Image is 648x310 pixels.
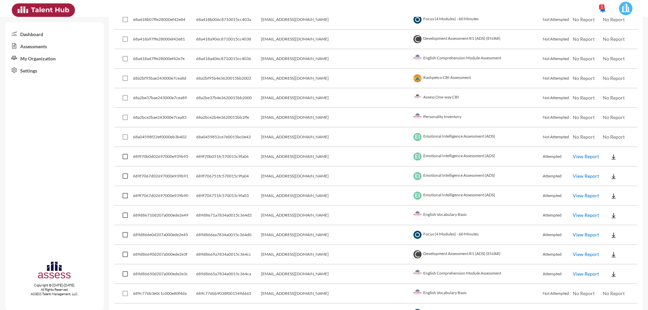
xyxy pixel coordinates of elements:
[133,30,196,49] td: 68a418a97ffe28000ef42e81
[603,36,625,42] span: No Report
[412,245,542,264] td: Development Assessment R1 (ADS) (EN/AR)
[133,88,196,108] td: 68a2be37bae243000e7cea89
[603,17,625,22] span: No Report
[412,225,542,245] td: Focus (4 Modules) - 60 Minutes
[412,264,542,284] td: English Comprehension Module Assessment
[133,206,196,225] td: 689d86710d207a000ede2e49
[133,128,196,147] td: 68a04598f22ef0000eb3b402
[196,147,261,167] td: 689f70b051fc570015c9fa06
[573,251,599,257] a: View Report
[603,95,625,101] span: No Report
[543,225,573,245] td: Attempted
[603,114,625,120] span: No Report
[603,134,625,140] span: No Report
[412,30,542,49] td: Development Assessment R1 (ADS) (EN/AR)
[543,264,573,284] td: Attempted
[261,128,412,147] td: [EMAIL_ADDRESS][DOMAIN_NAME]
[573,212,599,218] a: View Report
[261,225,412,245] td: [EMAIL_ADDRESS][DOMAIN_NAME]
[543,284,573,304] td: Not Attempted
[5,28,104,40] a: Dashboard
[133,69,196,88] td: 68a2bf95bae243000e7cea8d
[543,128,573,147] td: Not Attempted
[573,193,599,198] a: View Report
[133,108,196,128] td: 68a2bce2bae243000e7cea85
[412,88,542,108] td: Assess One-way CBI
[573,75,595,81] span: No Report
[133,245,196,264] td: 689d86690d207a000ede2e3f
[261,206,412,225] td: [EMAIL_ADDRESS][DOMAIN_NAME]
[261,186,412,206] td: [EMAIL_ADDRESS][DOMAIN_NAME]
[261,10,412,30] td: [EMAIL_ADDRESS][DOMAIN_NAME]
[543,206,573,225] td: Attempted
[261,49,412,69] td: [EMAIL_ADDRESS][DOMAIN_NAME]
[543,108,573,128] td: Not Attempted
[412,284,542,304] td: English Vocabulary Basic
[261,245,412,264] td: [EMAIL_ADDRESS][DOMAIN_NAME]
[196,128,261,147] td: 68a0459852ce7e0015bc0e43
[412,49,542,69] td: English Comprehension Module Assessment
[196,30,261,49] td: 68a418a906c8710015cc4038
[599,4,604,10] div: 1
[196,10,261,30] td: 68a418b006c8710015cc403a
[573,56,595,61] span: No Report
[261,88,412,108] td: [EMAIL_ADDRESS][DOMAIN_NAME]
[573,95,595,101] span: No Report
[603,290,625,296] span: No Report
[573,290,595,296] span: No Report
[37,260,72,282] img: assesscompany-logo.png
[196,88,261,108] td: 68a2be37b4e3620015bb2000
[543,30,573,49] td: Not Attempted
[412,128,542,147] td: Emotional Intelligence Assessment (ADS)
[196,108,261,128] td: 68a2bce2b4e3620015bb1ffe
[573,173,599,179] a: View Report
[261,167,412,186] td: [EMAIL_ADDRESS][DOMAIN_NAME]
[573,134,595,140] span: No Report
[133,49,196,69] td: 68a418a47ffe28000ef42e7e
[543,167,573,186] td: Attempted
[133,264,196,284] td: 689d86650d207a000ede2e3c
[573,114,595,120] span: No Report
[573,17,595,22] span: No Report
[573,36,595,42] span: No Report
[412,206,542,225] td: English Vocabulary Basic
[261,108,412,128] td: [EMAIL_ADDRESS][DOMAIN_NAME]
[5,64,104,76] a: Settings
[196,206,261,225] td: 689d8671a7834a0015c364d2
[261,30,412,49] td: [EMAIL_ADDRESS][DOMAIN_NAME]
[543,49,573,69] td: Not Attempted
[543,88,573,108] td: Not Attempted
[603,56,625,61] span: No Report
[603,75,625,81] span: No Report
[133,147,196,167] td: 689f70b0d02697000e939b95
[412,69,542,88] td: Rashpetco CBI Assessment
[5,40,104,52] a: Assessments
[543,245,573,264] td: Attempted
[5,52,104,64] a: My Organization
[196,69,261,88] td: 68a2bf95b4e3620015bb2002
[196,225,261,245] td: 689d866ea7834a0015c364d0
[133,225,196,245] td: 689d866e0d207a000ede2e45
[133,10,196,30] td: 68a418b07ffe28000ef42e84
[196,245,261,264] td: 689d8669a7834a0015c364cc
[261,69,412,88] td: [EMAIL_ADDRESS][DOMAIN_NAME]
[196,186,261,206] td: 689f706751fc570015c9fa03
[196,264,261,284] td: 689d8665a7834a0015c364ca
[543,69,573,88] td: Not Attempted
[412,167,542,186] td: Emotional Intelligence Assessment (ADS)
[412,147,542,167] td: Emotional Intelligence Assessment (ADS)
[196,284,261,304] td: 689c776bb9038f001549d665
[412,186,542,206] td: Emotional Intelligence Assessment (ADS)
[196,167,261,186] td: 689f706751fc570015c9fa04
[261,284,412,304] td: [EMAIL_ADDRESS][DOMAIN_NAME]
[543,10,573,30] td: Not Attempted
[196,49,261,69] td: 68a418a406c8710015cc4036
[599,5,607,13] mat-icon: notifications
[133,186,196,206] td: 689f7067d02697000e939b90
[543,147,573,167] td: Attempted
[412,108,542,128] td: Personality Inventory
[573,271,599,277] a: View Report
[573,153,599,159] a: View Report
[133,167,196,186] td: 689f7067d02697000e939b91
[261,147,412,167] td: [EMAIL_ADDRESS][DOMAIN_NAME]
